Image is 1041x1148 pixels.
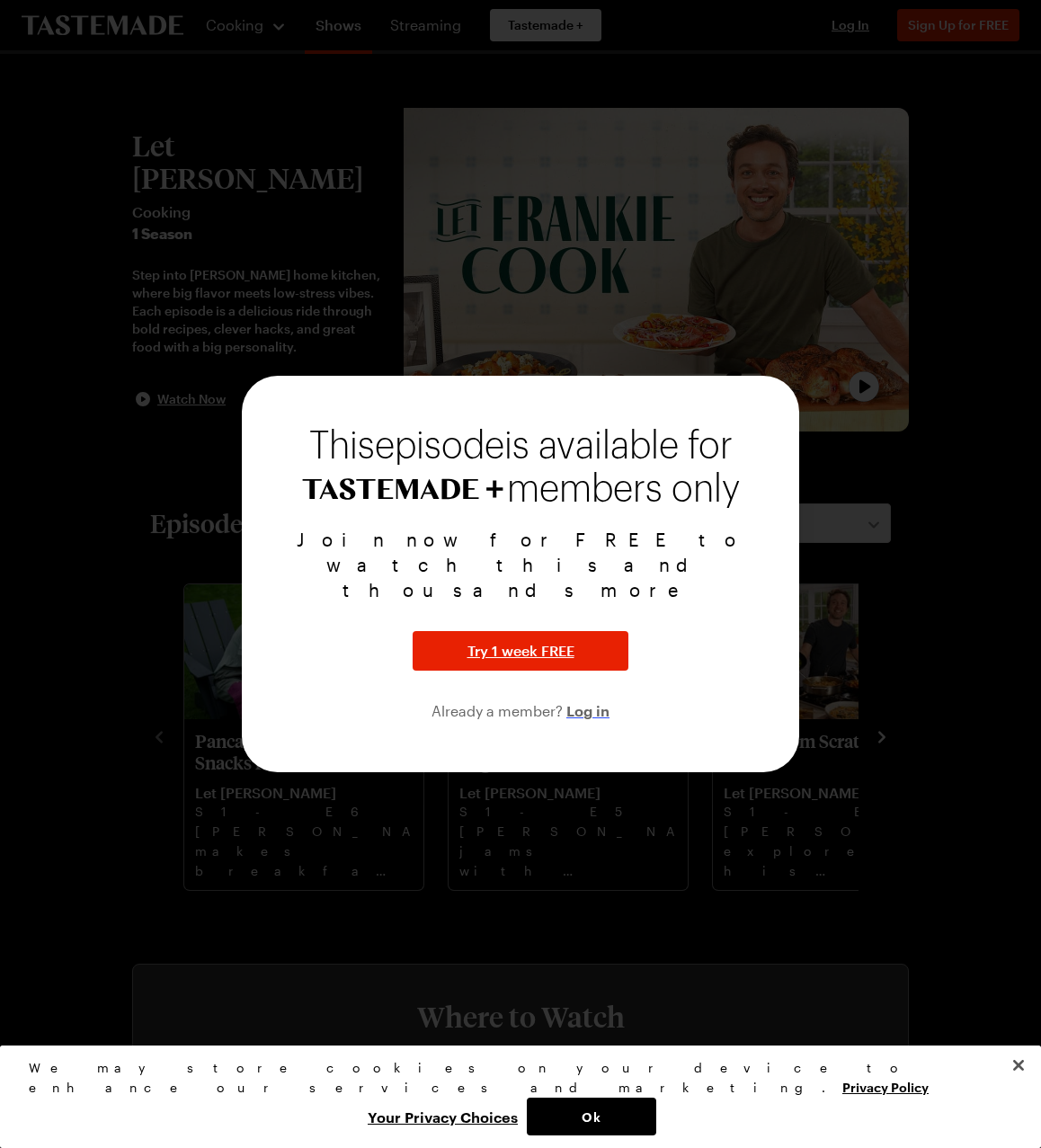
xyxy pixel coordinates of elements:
[507,469,740,509] span: members only
[413,631,628,671] button: Try 1 week FREE
[999,1046,1038,1085] button: Close
[432,702,566,719] span: Already a member?
[566,699,609,721] button: Log in
[29,1058,997,1098] div: We may store cookies on your device to enhance our services and marketing.
[527,1098,656,1135] button: Ok
[29,1058,997,1135] div: Privacy
[263,527,778,602] p: Join now for FREE to watch this and thousands more
[359,1098,527,1135] button: Your Privacy Choices
[309,428,733,464] span: This episode is available for
[467,640,574,662] span: Try 1 week FREE
[842,1078,929,1095] a: More information about your privacy, opens in a new tab
[302,478,503,500] img: Tastemade+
